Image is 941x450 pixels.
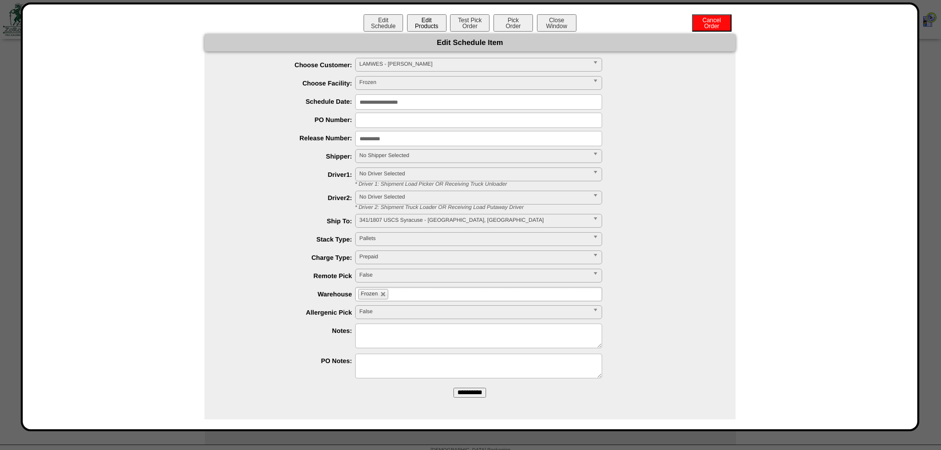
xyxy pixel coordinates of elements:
button: CancelOrder [692,14,732,32]
span: False [360,306,589,318]
span: Prepaid [360,251,589,263]
label: Driver2: [224,194,355,202]
label: Charge Type: [224,254,355,261]
span: No Driver Selected [360,168,589,180]
button: EditProducts [407,14,447,32]
span: No Shipper Selected [360,150,589,162]
button: CloseWindow [537,14,576,32]
span: Frozen [360,77,589,88]
button: PickOrder [493,14,533,32]
label: Shipper: [224,153,355,160]
label: Choose Customer: [224,61,355,69]
span: False [360,269,589,281]
label: Schedule Date: [224,98,355,105]
div: * Driver 2: Shipment Truck Loader OR Receiving Load Putaway Driver [348,205,736,210]
label: Notes: [224,327,355,334]
span: Frozen [361,291,378,297]
span: 341/1807 USCS Syracuse - [GEOGRAPHIC_DATA], [GEOGRAPHIC_DATA] [360,214,589,226]
label: PO Number: [224,116,355,123]
button: Test PickOrder [450,14,490,32]
a: CloseWindow [536,22,577,30]
span: Pallets [360,233,589,245]
label: Choose Facility: [224,80,355,87]
div: Edit Schedule Item [205,34,736,51]
span: LAMWES - [PERSON_NAME] [360,58,589,70]
label: PO Notes: [224,357,355,365]
label: Stack Type: [224,236,355,243]
label: Remote Pick [224,272,355,280]
label: Release Number: [224,134,355,142]
label: Allergenic Pick [224,309,355,316]
button: EditSchedule [364,14,403,32]
label: Warehouse [224,290,355,298]
label: Ship To: [224,217,355,225]
label: Driver1: [224,171,355,178]
span: No Driver Selected [360,191,589,203]
div: * Driver 1: Shipment Load Picker OR Receiving Truck Unloader [348,181,736,187]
